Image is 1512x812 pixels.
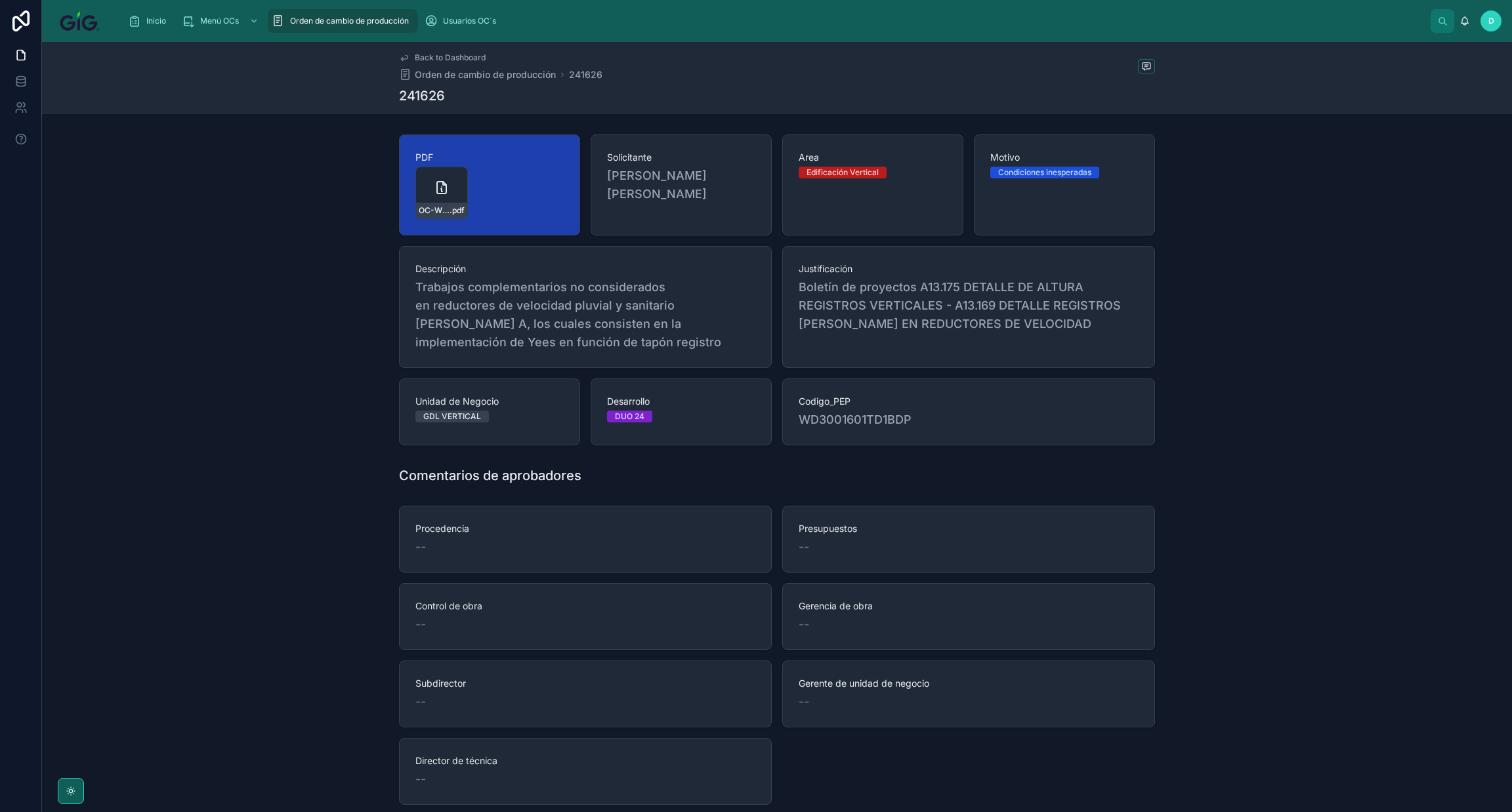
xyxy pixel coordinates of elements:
div: Edificación Vertical [807,167,879,178]
span: .pdf [450,205,465,216]
span: Gerencia de obra [799,599,1139,613]
a: Menú OCs [178,9,265,33]
span: Desarrollo [607,395,755,408]
a: Inicio [124,9,175,33]
span: D [1488,16,1494,26]
span: Solicitante [607,151,755,164]
span: Descripción [415,262,755,275]
span: [PERSON_NAME] [PERSON_NAME] [607,167,755,203]
span: OC-WD3001601TD1BDP [419,205,450,216]
span: Control de obra [415,599,755,613]
a: Back to Dashboard [399,52,486,63]
div: scrollable content [117,7,1431,35]
a: 241626 [569,68,602,81]
a: Orden de cambio de producción [268,9,418,33]
span: Orden de cambio de producción [290,16,409,26]
span: -- [415,538,426,556]
a: Orden de cambio de producción [399,68,556,81]
span: Justificación [799,262,1139,275]
span: Motivo [990,151,1139,164]
div: GDL VERTICAL [423,411,481,422]
span: Procedencia [415,522,755,535]
span: Gerente de unidad de negocio [799,677,1139,690]
span: Back to Dashboard [415,52,486,63]
span: WD3001601TD1BDP [799,411,1139,429]
span: -- [415,693,426,711]
span: Presupuestos [799,522,1139,535]
span: Area [799,151,947,164]
span: -- [415,615,426,634]
span: Director de técnica [415,754,755,767]
h1: Comentarios de aprobadores [399,466,581,485]
span: -- [799,693,809,711]
span: Orden de cambio de producción [415,68,556,81]
span: Unidad de Negocio [415,395,564,408]
span: Boletín de proyectos A13.175 DETALLE DE ALTURA REGISTROS VERTICALES - A13.169 DETALLE REGISTROS [... [799,278,1139,333]
span: Menú OCs [200,16,239,26]
span: -- [415,770,426,788]
span: Usuarios OC´s [443,16,496,26]
div: DUO 24 [615,411,644,422]
span: Trabajos complementarios no considerados en reductores de velocidad pluvial y sanitario [PERSON_N... [415,278,755,352]
a: Usuarios OC´s [421,9,505,33]
img: App logo [52,10,107,31]
span: -- [799,538,809,556]
h1: 241626 [399,87,445,105]
span: Subdirector [415,677,755,690]
span: Inicio [146,16,166,26]
span: Codigo_PEP [799,395,1139,408]
span: PDF [415,151,564,164]
div: Condiciones inesperadas [998,167,1091,178]
span: -- [799,615,809,634]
